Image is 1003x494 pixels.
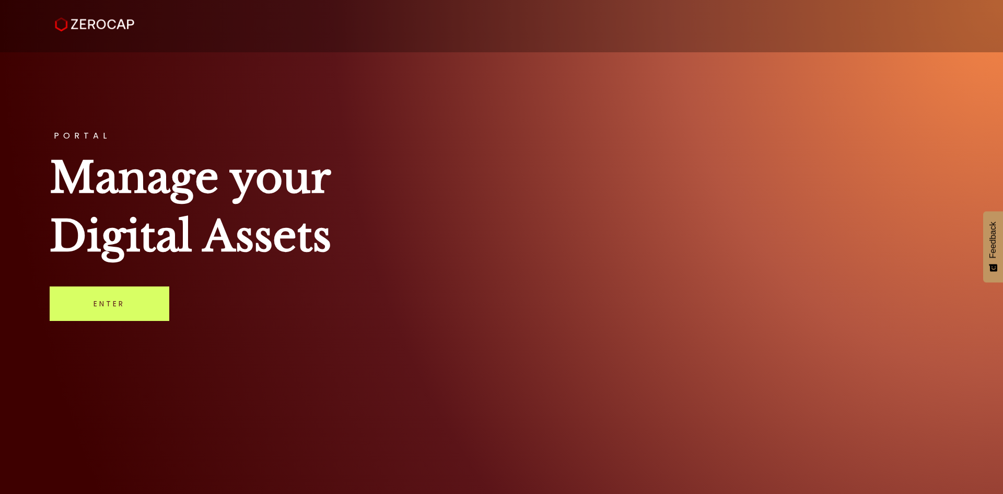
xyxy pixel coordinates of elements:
img: ZeroCap [55,17,135,32]
span: Feedback [988,222,998,258]
button: Feedback - Show survey [983,211,1003,282]
h1: Manage your Digital Assets [50,148,954,266]
a: Enter [50,286,169,321]
h3: PORTAL [50,132,954,140]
